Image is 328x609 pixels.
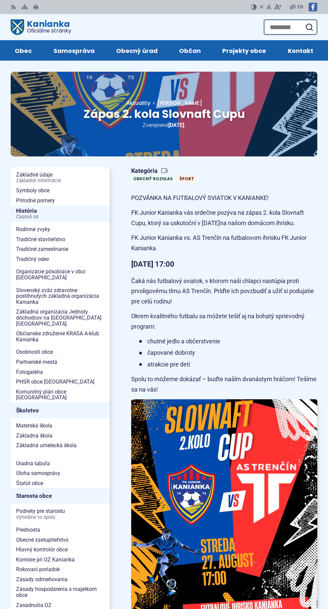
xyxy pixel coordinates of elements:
[139,336,317,347] li: chutné jedlo a občerstvenie
[16,564,104,574] span: Rokovací poriadok
[11,468,110,478] a: Úloha samosprávy
[131,167,199,175] span: Kategória
[288,40,313,61] span: Kontakt
[15,40,32,61] span: Obec
[16,468,104,478] span: Úloha samosprávy
[175,40,205,61] a: Občan
[112,40,162,61] a: Obecný úrad
[11,186,110,196] a: Symboly obce
[16,584,104,600] span: Zásady hospodárenia s majetkom obce
[11,545,110,555] a: Hlavný kontrolór obce
[131,193,317,203] p: POZVÁNKA NA FUTBALOVÝ SVIATOK V KANIANKE!
[11,506,110,522] a: Podnety pre starostuVyriešme to spolu
[11,329,110,344] a: Občianske združenie KRASA A-klub Kanianka
[11,367,110,377] a: Fotogaléria
[131,374,317,395] p: Spolu to môžeme dokázať – buďte naším dvanástym hráčom! Tešíme sa na vás!
[16,186,104,196] span: Symboly obce
[131,233,317,253] p: FK Junior Kanianka vs. AS Trenčín na futbalovom ihrisku FK Junior Kanianka
[16,525,104,535] span: Prednosta
[11,431,110,441] a: Základná škola
[16,196,104,206] span: Prírodné pomery
[16,491,104,501] span: Starosta obce
[16,234,104,245] span: Tradičné staviteľstvo
[11,307,110,329] a: Základná organizácia Jednoty dôchodcov na [GEOGRAPHIC_DATA] [GEOGRAPHIC_DATA]
[139,359,317,370] li: atrakcie pre deti
[16,224,104,234] span: Rodinné zvyky
[11,459,110,469] a: Úradná tabuľa
[11,387,110,403] a: Komunitný plán obce [GEOGRAPHIC_DATA]
[11,254,110,264] a: Tradičný odev
[27,28,71,33] span: Oficiálne stránky
[11,170,110,186] a: Základné údajeZákladné informácie
[16,535,104,545] span: Obecné zastupiteľstvo
[157,99,202,107] span: [PERSON_NAME]
[139,348,317,358] li: čapované dobroty
[16,478,104,488] span: Štatút obce
[284,40,317,61] a: Kontakt
[16,347,104,357] span: Osobnosti obce
[11,584,110,600] a: Zásady hospodárenia s majetkom obce
[116,40,158,61] span: Obecný úrad
[168,122,184,128] span: [DATE]
[11,535,110,545] a: Obecné zastupiteľstvo
[16,421,104,431] span: Materská škola
[179,40,201,61] span: Občan
[11,564,110,574] a: Rokovací poriadok
[54,40,95,61] span: Samospráva
[11,488,110,503] a: Starosta obce
[131,276,317,307] p: Čaká nás futbalový sviatok, v ktorom naši chlapci nastúpia proti prvoligovému tímu AS Trenčín. Pr...
[177,175,196,182] a: Šport
[11,377,110,387] a: PHSR obce [GEOGRAPHIC_DATA]
[16,441,104,451] span: Základná umelecká škola
[218,40,270,61] a: Projekty obce
[11,19,71,35] a: Logo Kanianka, prejsť na domovskú stránku.
[11,40,36,61] a: Obec
[11,525,110,535] a: Prednosta
[16,285,104,307] span: Slovenský zväz zdravotne postihnutých základná organizácia Kanianka
[11,234,110,245] a: Tradičné staviteľstvo
[11,285,110,307] a: Slovenský zväz zdravotne postihnutých základná organizácia Kanianka
[16,387,104,403] span: Komunitný plán obce [GEOGRAPHIC_DATA]
[16,170,104,186] span: Základné údaje
[150,99,202,107] a: [PERSON_NAME]
[16,405,104,416] span: Školstvo
[16,545,104,555] span: Hlavný kontrolór obce
[32,121,296,130] p: Zverejnené .
[16,206,104,222] span: História
[16,367,104,377] span: Fotogaléria
[16,574,104,585] span: Zásady odmeňovania
[16,357,104,367] span: Partnerské mestá
[49,40,98,61] a: Samospráva
[11,574,110,585] a: Zásady odmeňovania
[131,175,175,182] a: Obecný rozhlas
[16,329,104,344] span: Občianske združenie KRASA A-klub Kanianka
[11,347,110,357] a: Osobnosti obce
[16,377,104,387] span: PHSR obce [GEOGRAPHIC_DATA]
[11,421,110,431] a: Materská škola
[11,441,110,451] a: Základná umelecká škola
[297,3,303,11] span: EN
[16,214,104,220] span: Časová os
[16,267,104,282] span: Organizácie pôsobiace v obci [GEOGRAPHIC_DATA]
[11,244,110,254] a: Tradičné zamestnanie
[11,555,110,565] a: Komisie pri OZ Kanianka
[296,3,305,11] a: EN
[11,224,110,234] a: Rodinné zvyky
[16,307,104,329] span: Základná organizácia Jednoty dôchodcov na [GEOGRAPHIC_DATA] [GEOGRAPHIC_DATA]
[126,99,150,107] a: Aktuality
[11,478,110,488] a: Štatút obce
[131,311,317,332] p: Okrem kvalitného futbalu sa môžete tešiť aj na bohatý sprievodný program:
[16,431,104,441] span: Základná škola
[16,506,104,522] span: Podnety pre starostu
[11,267,110,282] a: Organizácie pôsobiace v obci [GEOGRAPHIC_DATA]
[11,206,110,222] a: HistóriaČasová os
[11,196,110,206] a: Prírodné pomery
[16,178,104,184] span: Základné informácie
[131,260,174,268] strong: [DATE] 17:00
[11,357,110,367] a: Partnerské mestá
[16,459,104,469] span: Úradná tabuľa
[16,555,104,565] span: Komisie pri OZ Kanianka
[11,19,24,35] img: Prejsť na domovskú stránku
[24,20,71,33] span: Kanianka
